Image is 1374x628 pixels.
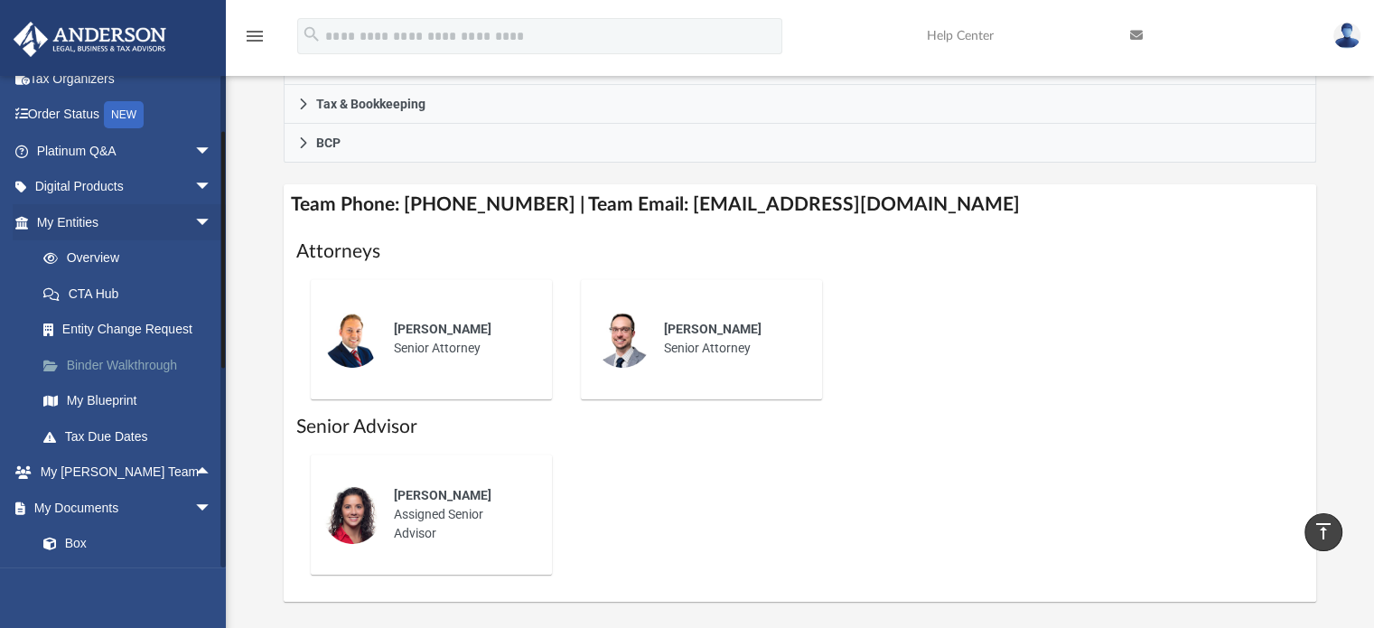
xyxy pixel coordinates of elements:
[13,61,239,97] a: Tax Organizers
[13,455,230,491] a: My [PERSON_NAME] Teamarrow_drop_up
[25,312,239,348] a: Entity Change Request
[394,488,491,502] span: [PERSON_NAME]
[594,310,651,368] img: thumbnail
[25,418,239,455] a: Tax Due Dates
[323,486,381,544] img: thumbnail
[394,322,491,336] span: [PERSON_NAME]
[194,133,230,170] span: arrow_drop_down
[13,204,239,240] a: My Entitiesarrow_drop_down
[1304,513,1342,551] a: vertical_align_top
[664,322,762,336] span: [PERSON_NAME]
[25,276,239,312] a: CTA Hub
[13,169,239,205] a: Digital Productsarrow_drop_down
[194,490,230,527] span: arrow_drop_down
[296,239,1304,265] h1: Attorneys
[316,136,341,149] span: BCP
[244,25,266,47] i: menu
[316,98,425,110] span: Tax & Bookkeeping
[284,85,1317,124] a: Tax & Bookkeeping
[284,124,1317,163] a: BCP
[651,307,809,370] div: Senior Attorney
[194,455,230,492] span: arrow_drop_up
[1333,23,1360,49] img: User Pic
[13,490,230,526] a: My Documentsarrow_drop_down
[25,561,230,597] a: Meeting Minutes
[25,526,221,562] a: Box
[13,97,239,134] a: Order StatusNEW
[25,240,239,277] a: Overview
[104,101,144,128] div: NEW
[13,133,239,169] a: Platinum Q&Aarrow_drop_down
[381,307,539,370] div: Senior Attorney
[1313,520,1334,542] i: vertical_align_top
[194,204,230,241] span: arrow_drop_down
[296,414,1304,440] h1: Senior Advisor
[284,184,1317,225] h4: Team Phone: [PHONE_NUMBER] | Team Email: [EMAIL_ADDRESS][DOMAIN_NAME]
[244,34,266,47] a: menu
[25,383,230,419] a: My Blueprint
[194,169,230,206] span: arrow_drop_down
[25,347,239,383] a: Binder Walkthrough
[8,22,172,57] img: Anderson Advisors Platinum Portal
[302,24,322,44] i: search
[381,473,539,556] div: Assigned Senior Advisor
[323,310,381,368] img: thumbnail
